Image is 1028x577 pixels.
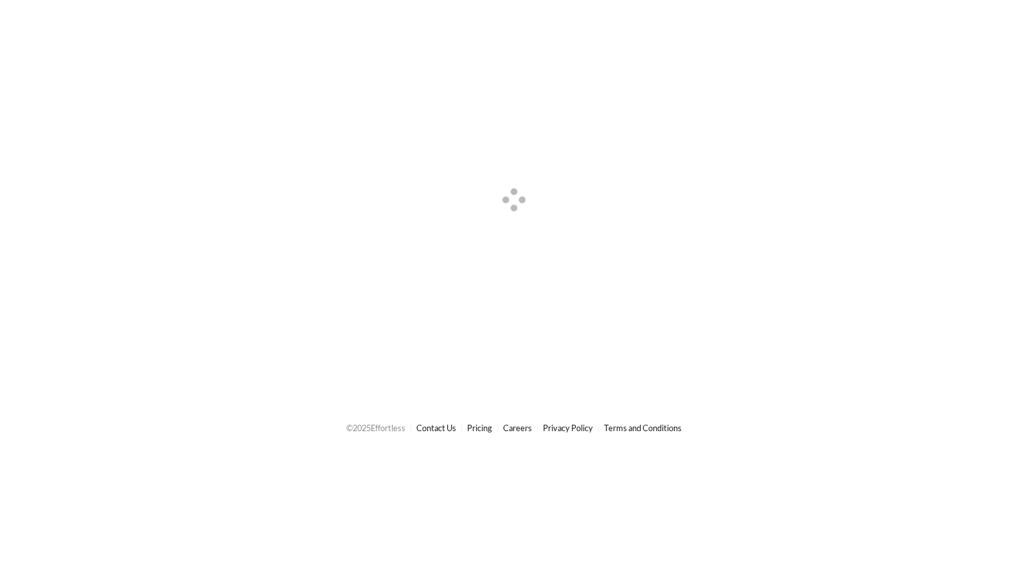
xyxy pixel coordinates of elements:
[346,423,405,433] span: © 2025 Effortless
[503,423,532,433] a: Careers
[416,423,456,433] a: Contact Us
[604,423,682,433] a: Terms and Conditions
[467,423,492,433] a: Pricing
[543,423,593,433] a: Privacy Policy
